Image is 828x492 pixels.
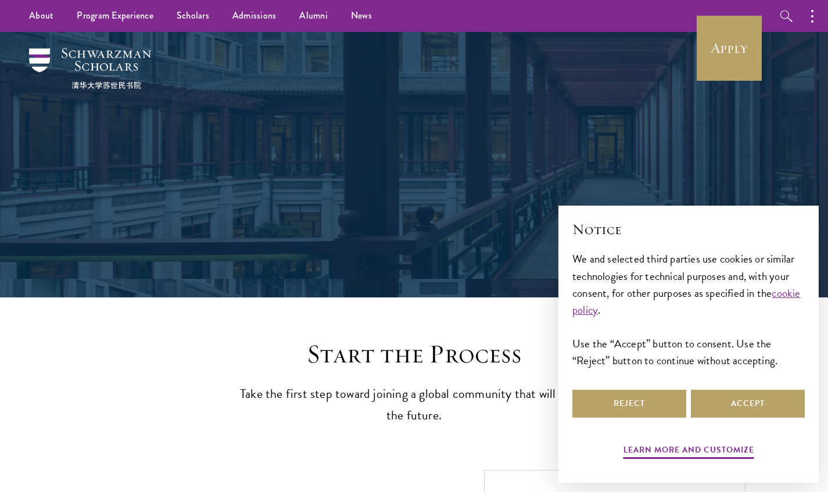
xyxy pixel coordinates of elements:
[572,220,805,239] h2: Notice
[572,285,801,318] a: cookie policy
[623,443,754,461] button: Learn more and customize
[234,338,594,371] h2: Start the Process
[29,48,151,89] img: Schwarzman Scholars
[234,383,594,426] p: Take the first step toward joining a global community that will shape the future.
[697,16,762,81] a: Apply
[572,390,686,418] button: Reject
[691,390,805,418] button: Accept
[572,250,805,368] div: We and selected third parties use cookies or similar technologies for technical purposes and, wit...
